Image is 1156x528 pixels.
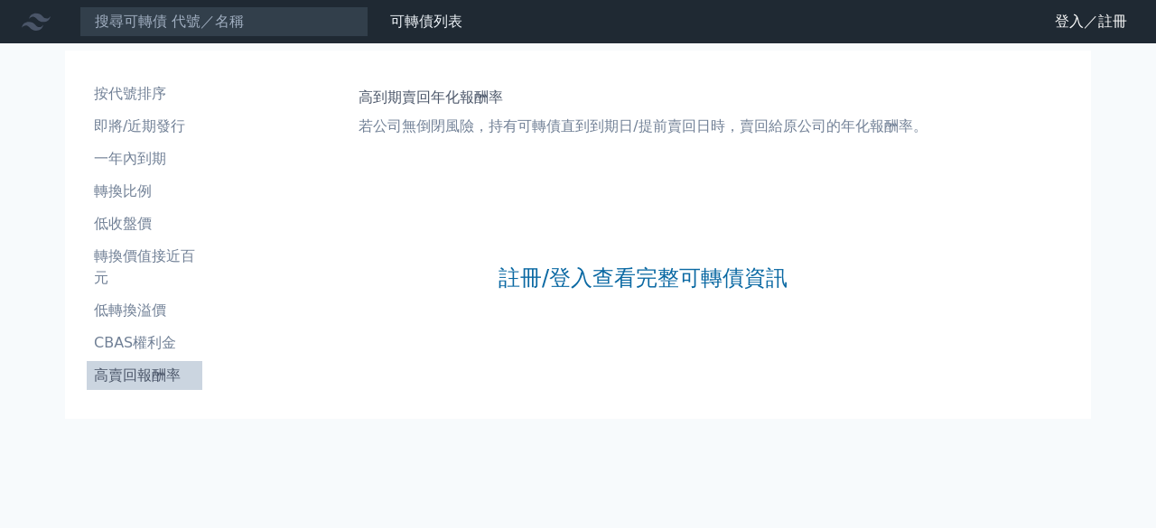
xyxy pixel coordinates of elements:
[87,79,202,108] a: 按代號排序
[1040,7,1142,36] a: 登入／註冊
[87,116,202,137] li: 即將/近期發行
[359,87,927,108] h1: 高到期賣回年化報酬率
[87,365,202,386] li: 高賣回報酬率
[87,361,202,390] a: 高賣回報酬率
[87,112,202,141] a: 即將/近期發行
[359,116,927,137] p: 若公司無倒閉風險，持有可轉債直到到期日/提前賣回日時，賣回給原公司的年化報酬率。
[87,300,202,321] li: 低轉換溢價
[79,6,368,37] input: 搜尋可轉債 代號／名稱
[87,144,202,173] a: 一年內到期
[87,83,202,105] li: 按代號排序
[87,245,202,289] li: 轉換價值接近百元
[87,332,202,354] li: CBAS權利金
[87,329,202,357] a: CBAS權利金
[87,177,202,206] a: 轉換比例
[87,148,202,170] li: 一年內到期
[390,13,462,30] a: 可轉債列表
[87,242,202,292] a: 轉換價值接近百元
[87,181,202,202] li: 轉換比例
[87,209,202,238] a: 低收盤價
[499,264,788,292] a: 註冊/登入查看完整可轉債資訊
[87,296,202,325] a: 低轉換溢價
[87,213,202,235] li: 低收盤價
